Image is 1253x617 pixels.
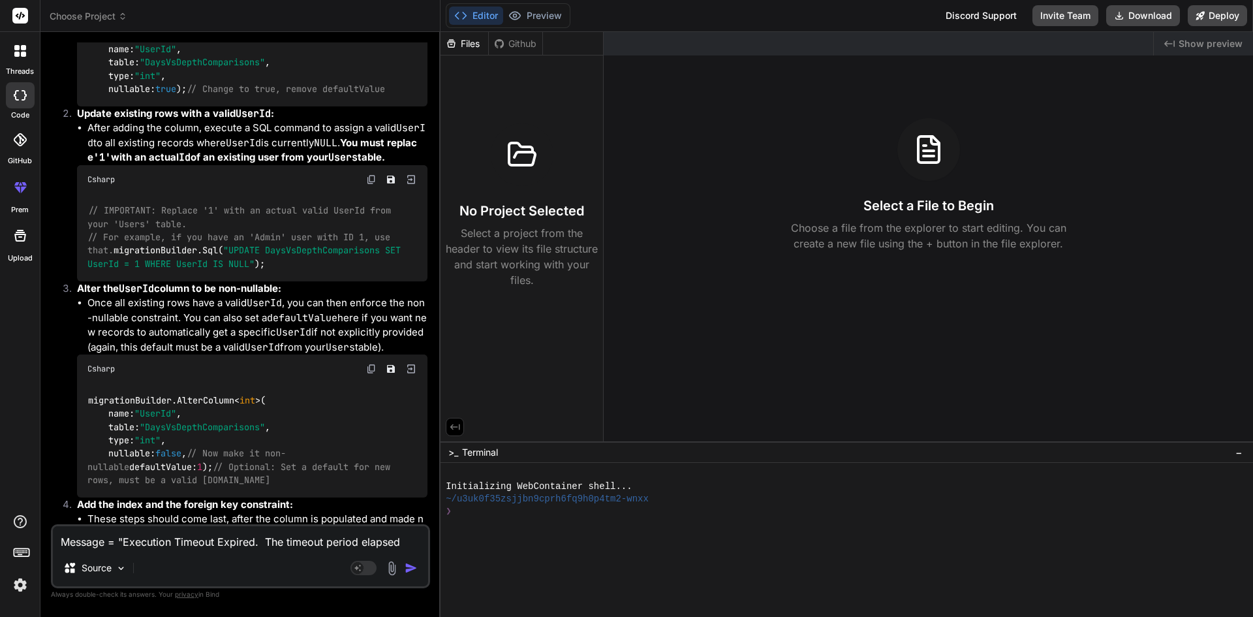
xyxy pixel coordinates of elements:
code: UserId [119,282,154,295]
span: ❯ [446,505,452,518]
strong: Add the index and the foreign key constraint: [77,498,293,511]
span: "DaysVsDepthComparisons" [140,421,265,433]
code: Id [179,151,191,164]
span: − [1235,446,1243,459]
img: settings [9,574,31,596]
strong: Alter the column to be non-nullable: [77,282,281,294]
code: Users [328,151,358,164]
img: Pick Models [116,563,127,574]
img: Open in Browser [405,174,417,185]
button: Editor [449,7,503,25]
span: ~/u3uk0f35zsjjbn9cprh6fq9h0p4tm2-wnxx [446,493,649,505]
h3: No Project Selected [459,202,584,220]
label: Upload [8,253,33,264]
li: After adding the column, execute a SQL command to assign a valid to all existing records where is... [87,121,427,165]
code: UserId [245,341,280,354]
div: Discord Support [938,5,1025,26]
span: // Change to true, remove defaultValue [187,83,385,95]
img: Open in Browser [405,363,417,375]
span: >_ [448,446,458,459]
span: // Optional: Set a default for new rows, must be a valid [DOMAIN_NAME] [87,461,395,486]
code: migrationBuilder.AddColumn< >( name: , table: , type: , nullable: ); [87,29,386,95]
img: icon [405,562,418,575]
span: Show preview [1179,37,1243,50]
code: defaultValue [267,311,337,324]
span: privacy [175,590,198,598]
code: UserId [247,296,282,309]
label: code [11,110,29,121]
button: Invite Team [1032,5,1098,26]
code: UserId [236,107,271,120]
button: Save file [382,170,400,189]
li: Once all existing rows have a valid , you can then enforce the non-nullable constraint. You can a... [87,296,427,355]
span: Terminal [462,446,498,459]
p: Choose a file from the explorer to start editing. You can create a new file using the + button in... [782,220,1075,251]
label: prem [11,204,29,215]
button: Save file [382,360,400,378]
span: int [240,394,255,406]
p: Source [82,562,112,575]
span: "UserId" [134,408,176,420]
button: − [1233,442,1245,463]
code: NULL [314,136,337,150]
span: false [155,448,181,460]
code: UserId [276,326,311,339]
span: Initializing WebContainer shell... [446,481,632,493]
code: UserId [87,121,425,150]
button: Preview [503,7,567,25]
div: Github [489,37,542,50]
button: Download [1106,5,1180,26]
span: "DaysVsDepthComparisons" [140,56,265,68]
span: // IMPORTANT: Replace '1' with an actual valid UserId from your 'Users' table. [87,205,396,230]
code: UserId [226,136,261,150]
span: "UserId" [134,43,176,55]
code: migrationBuilder.AlterColumn< >( name: , table: , type: , nullable: , defaultValue: ); [87,394,395,487]
h3: Select a File to Begin [863,197,994,215]
img: attachment [384,561,399,576]
span: Csharp [87,174,115,185]
span: "UPDATE DaysVsDepthComparisons SET UserId = 1 WHERE UserId IS NULL" [87,245,406,270]
li: These steps should come last, after the column is populated and made non-nullable. Your existing ... [87,512,427,556]
img: copy [366,174,377,185]
span: "int" [134,434,161,446]
p: Always double-check its answers. Your in Bind [51,588,430,601]
span: Choose Project [50,10,127,23]
label: GitHub [8,155,32,166]
strong: Update existing rows with a valid : [77,107,274,119]
button: Deploy [1188,5,1247,26]
span: // For example, if you have an 'Admin' user with ID 1, use that. [87,231,395,256]
span: "int" [134,70,161,82]
label: threads [6,66,34,77]
div: Files [441,37,488,50]
p: Select a project from the header to view its file structure and start working with your files. [446,225,598,288]
code: '1' [93,151,111,164]
span: Csharp [87,364,115,374]
img: copy [366,364,377,374]
code: Users [326,341,355,354]
span: 1 [197,461,202,473]
code: migrationBuilder.Sql( ); [87,204,406,270]
span: // Now make it non-nullable [87,448,286,473]
span: true [155,83,176,95]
